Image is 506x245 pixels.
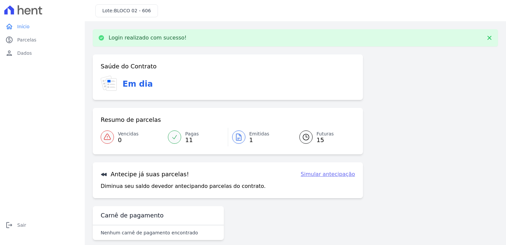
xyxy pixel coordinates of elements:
[3,218,82,232] a: logoutSair
[118,130,138,137] span: Vencidas
[101,211,164,219] h3: Carnê de pagamento
[249,130,270,137] span: Emitidas
[101,128,164,146] a: Vencidas 0
[164,128,228,146] a: Pagas 11
[101,62,157,70] h3: Saúde do Contrato
[101,229,198,236] p: Nenhum carnê de pagamento encontrado
[17,37,36,43] span: Parcelas
[5,23,13,31] i: home
[301,170,355,178] a: Simular antecipação
[109,35,187,41] p: Login realizado com sucesso!
[123,78,153,90] h3: Em dia
[17,50,32,56] span: Dados
[3,20,82,33] a: homeInício
[17,222,26,228] span: Sair
[102,7,151,14] h3: Lote:
[5,221,13,229] i: logout
[3,33,82,46] a: paidParcelas
[291,128,355,146] a: Futuras 15
[101,182,266,190] p: Diminua seu saldo devedor antecipando parcelas do contrato.
[118,137,138,143] span: 0
[101,170,189,178] h3: Antecipe já suas parcelas!
[101,116,161,124] h3: Resumo de parcelas
[228,128,291,146] a: Emitidas 1
[249,137,270,143] span: 1
[5,49,13,57] i: person
[185,130,199,137] span: Pagas
[114,8,151,13] span: BLOCO 02 - 606
[317,130,334,137] span: Futuras
[317,137,334,143] span: 15
[5,36,13,44] i: paid
[185,137,199,143] span: 11
[17,23,29,30] span: Início
[3,46,82,60] a: personDados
